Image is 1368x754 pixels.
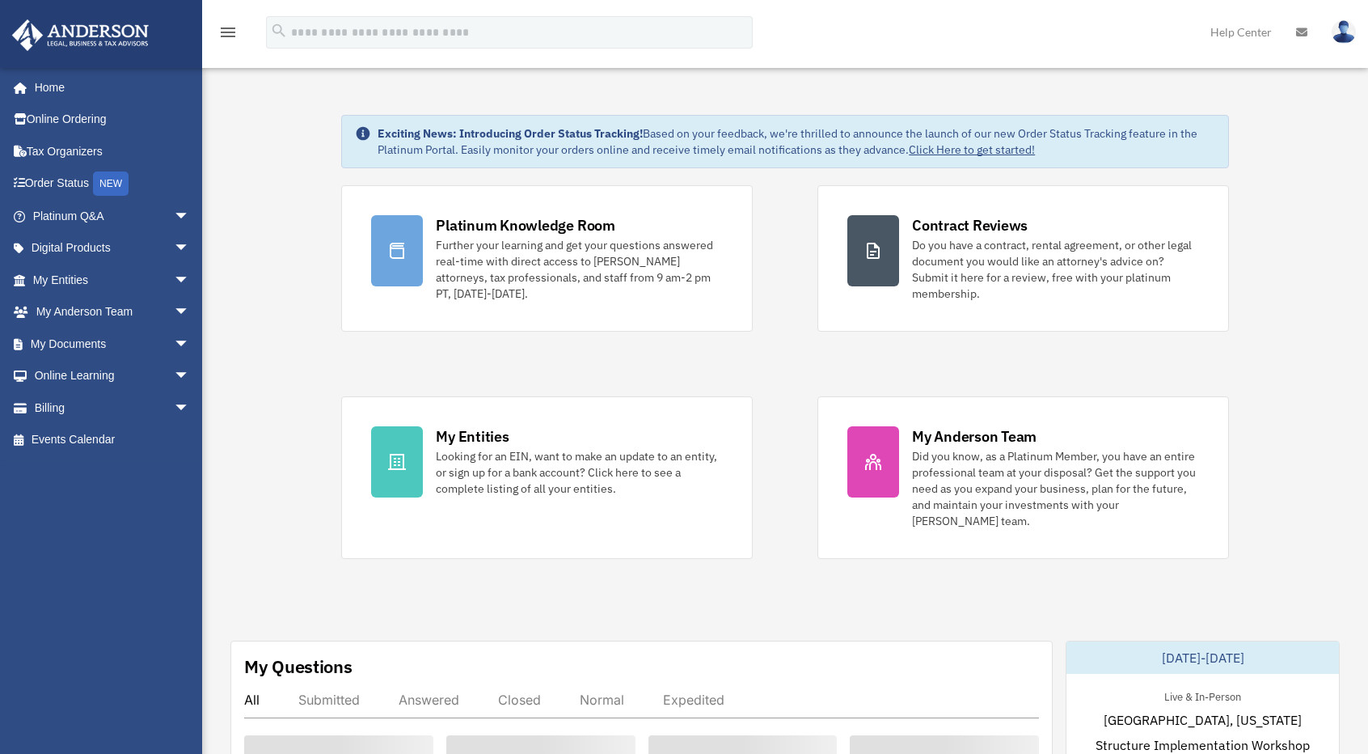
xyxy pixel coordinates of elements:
[174,232,206,265] span: arrow_drop_down
[11,167,214,201] a: Order StatusNEW
[11,104,214,136] a: Online Ordering
[1332,20,1356,44] img: User Pic
[11,424,214,456] a: Events Calendar
[174,200,206,233] span: arrow_drop_down
[912,215,1028,235] div: Contract Reviews
[378,125,1215,158] div: Based on your feedback, we're thrilled to announce the launch of our new Order Status Tracking fe...
[298,692,360,708] div: Submitted
[11,200,214,232] a: Platinum Q&Aarrow_drop_down
[11,392,214,424] a: Billingarrow_drop_down
[436,215,615,235] div: Platinum Knowledge Room
[341,185,753,332] a: Platinum Knowledge Room Further your learning and get your questions answered real-time with dire...
[174,360,206,393] span: arrow_drop_down
[244,654,353,679] div: My Questions
[399,692,459,708] div: Answered
[11,360,214,392] a: Online Learningarrow_drop_down
[244,692,260,708] div: All
[912,448,1199,529] div: Did you know, as a Platinum Member, you have an entire professional team at your disposal? Get th...
[1151,687,1254,704] div: Live & In-Person
[11,296,214,328] a: My Anderson Teamarrow_drop_down
[1066,642,1339,674] div: [DATE]-[DATE]
[436,426,509,447] div: My Entities
[93,172,129,196] div: NEW
[174,296,206,329] span: arrow_drop_down
[1104,710,1302,730] span: [GEOGRAPHIC_DATA], [US_STATE]
[218,23,238,42] i: menu
[912,237,1199,302] div: Do you have a contract, rental agreement, or other legal document you would like an attorney's ad...
[817,396,1229,559] a: My Anderson Team Did you know, as a Platinum Member, you have an entire professional team at your...
[174,328,206,361] span: arrow_drop_down
[341,396,753,559] a: My Entities Looking for an EIN, want to make an update to an entity, or sign up for a bank accoun...
[378,126,643,141] strong: Exciting News: Introducing Order Status Tracking!
[174,392,206,425] span: arrow_drop_down
[498,692,541,708] div: Closed
[11,328,214,360] a: My Documentsarrow_drop_down
[663,692,724,708] div: Expedited
[11,71,206,104] a: Home
[580,692,624,708] div: Normal
[218,28,238,42] a: menu
[11,232,214,265] a: Digital Productsarrow_drop_down
[11,135,214,167] a: Tax Organizers
[7,19,154,51] img: Anderson Advisors Platinum Portal
[912,426,1037,447] div: My Anderson Team
[11,264,214,296] a: My Entitiesarrow_drop_down
[270,22,288,40] i: search
[174,264,206,297] span: arrow_drop_down
[909,142,1035,157] a: Click Here to get started!
[436,237,723,302] div: Further your learning and get your questions answered real-time with direct access to [PERSON_NAM...
[436,448,723,497] div: Looking for an EIN, want to make an update to an entity, or sign up for a bank account? Click her...
[817,185,1229,332] a: Contract Reviews Do you have a contract, rental agreement, or other legal document you would like...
